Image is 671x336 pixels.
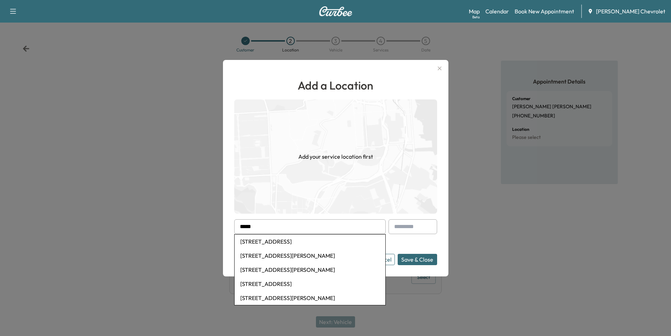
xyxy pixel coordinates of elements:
h1: Add your service location first [298,152,373,161]
h1: Add a Location [234,77,437,94]
li: [STREET_ADDRESS][PERSON_NAME] [235,263,385,277]
a: Calendar [485,7,509,16]
li: [STREET_ADDRESS] [235,277,385,291]
a: Book New Appointment [515,7,574,16]
div: Beta [472,14,480,20]
a: MapBeta [469,7,480,16]
img: empty-map-CL6vilOE.png [234,99,437,214]
li: [STREET_ADDRESS][PERSON_NAME] [235,249,385,263]
img: Curbee Logo [319,6,353,16]
button: Save & Close [398,254,437,265]
li: [STREET_ADDRESS] [235,234,385,249]
span: [PERSON_NAME] Chevrolet [596,7,665,16]
li: [STREET_ADDRESS][PERSON_NAME] [235,291,385,305]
